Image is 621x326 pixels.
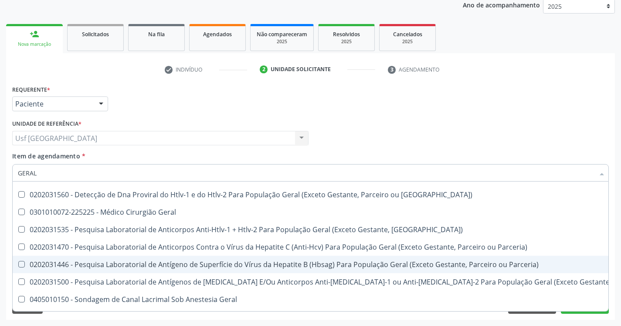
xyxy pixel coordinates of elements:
[271,65,331,73] div: Unidade solicitante
[148,31,165,38] span: Na fila
[260,65,268,73] div: 2
[203,31,232,38] span: Agendados
[257,31,307,38] span: Não compareceram
[325,38,368,45] div: 2025
[257,38,307,45] div: 2025
[12,117,81,131] label: Unidade de referência
[12,41,57,48] div: Nova marcação
[82,31,109,38] span: Solicitados
[12,152,80,160] span: Item de agendamento
[30,29,39,39] div: person_add
[333,31,360,38] span: Resolvidos
[18,164,594,182] input: Buscar por procedimentos
[12,83,50,96] label: Requerente
[393,31,422,38] span: Cancelados
[386,38,429,45] div: 2025
[15,100,90,108] span: Paciente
